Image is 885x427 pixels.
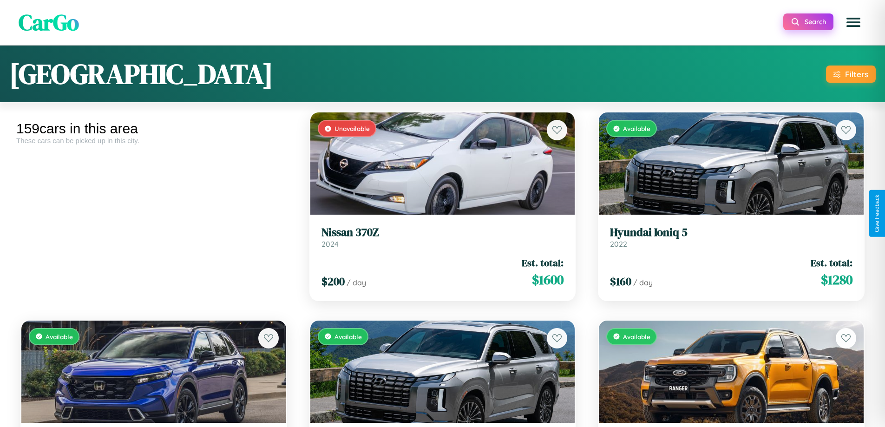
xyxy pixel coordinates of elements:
h1: [GEOGRAPHIC_DATA] [9,55,273,93]
a: Hyundai Ioniq 52022 [610,226,852,249]
span: / day [633,278,653,287]
span: Available [46,333,73,341]
span: Est. total: [522,256,564,269]
span: 2024 [321,239,339,249]
div: Filters [845,69,868,79]
span: Available [334,333,362,341]
h3: Hyundai Ioniq 5 [610,226,852,239]
span: Available [623,125,650,132]
a: Nissan 370Z2024 [321,226,564,249]
div: Give Feedback [874,195,880,232]
span: / day [347,278,366,287]
span: Available [623,333,650,341]
div: These cars can be picked up in this city. [16,137,291,145]
span: Unavailable [334,125,370,132]
span: 2022 [610,239,627,249]
button: Filters [826,66,876,83]
span: Search [805,18,826,26]
span: CarGo [19,7,79,38]
div: 159 cars in this area [16,121,291,137]
span: $ 160 [610,274,631,289]
button: Search [783,13,833,30]
span: $ 200 [321,274,345,289]
span: Est. total: [811,256,852,269]
span: $ 1600 [532,270,564,289]
button: Open menu [840,9,866,35]
h3: Nissan 370Z [321,226,564,239]
span: $ 1280 [821,270,852,289]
